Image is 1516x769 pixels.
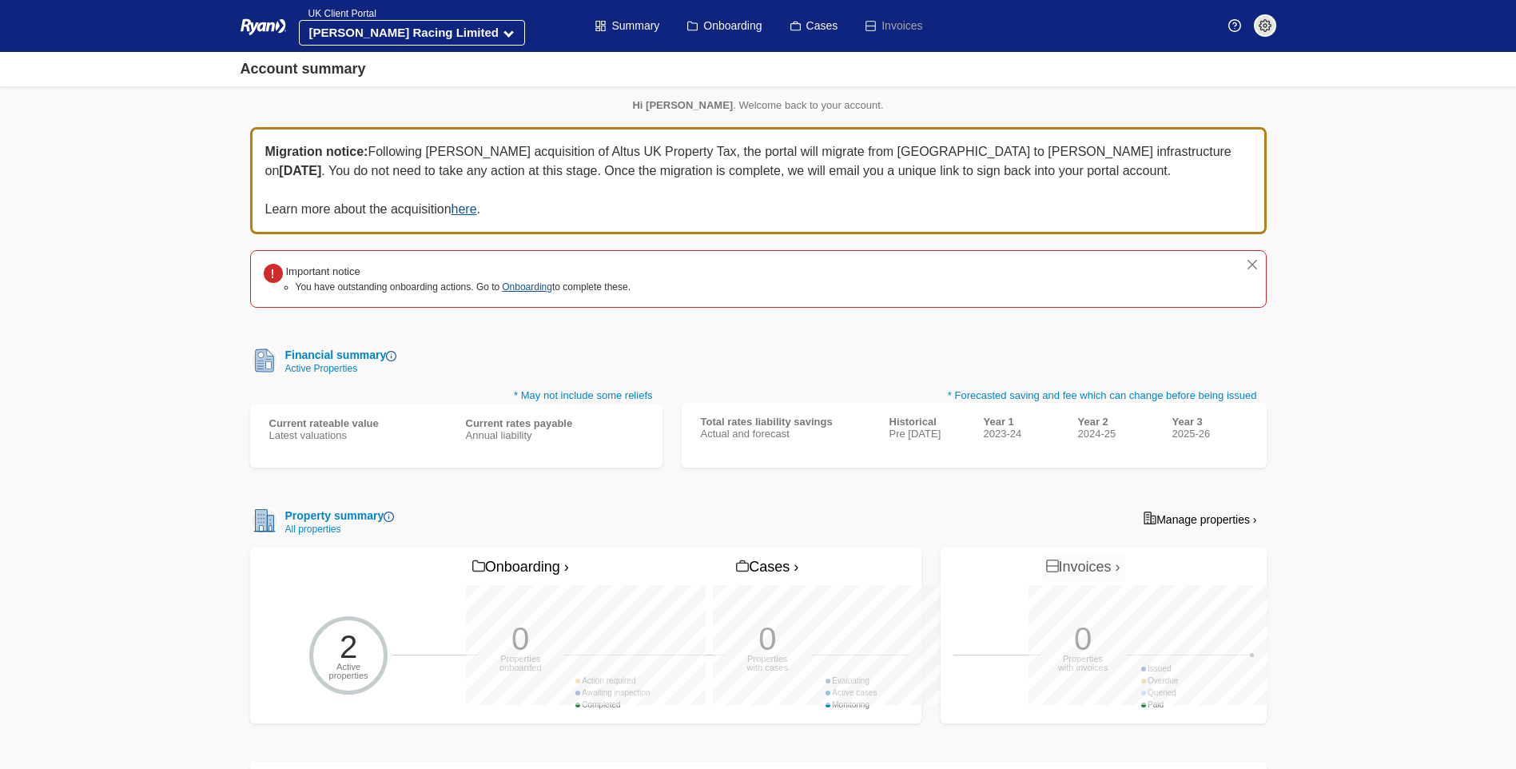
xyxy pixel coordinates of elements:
div: Current rateable value [269,417,447,429]
div: 2023-24 [984,428,1059,440]
b: [DATE] [279,164,321,177]
div: Year 1 [984,416,1059,428]
div: Annual liability [466,429,643,441]
button: [PERSON_NAME] Racing Limited [299,20,526,46]
p: * May not include some reliefs [250,388,663,404]
div: Year 2 [1078,416,1153,428]
a: here [452,202,477,216]
strong: [PERSON_NAME] Racing Limited [309,26,499,39]
div: Current rates payable [466,417,643,429]
div: Total rates liability savings [701,416,870,428]
strong: Hi [PERSON_NAME] [632,99,733,111]
div: Historical [889,416,965,428]
div: All properties [279,524,395,534]
span: UK Client Portal [299,8,376,19]
div: Property summary [279,508,395,524]
img: Help [1228,19,1241,32]
a: Cases › [732,554,802,581]
div: Latest valuations [269,429,447,441]
li: You have outstanding onboarding actions. Go to to complete these. [296,280,631,294]
div: Pre [DATE] [889,428,965,440]
a: Manage properties › [1134,506,1266,532]
a: Onboarding › [468,554,573,581]
p: * Forecasted saving and fee which can change before being issued [682,388,1267,404]
p: . Welcome back to your account. [250,99,1267,111]
div: Year 3 [1172,416,1247,428]
div: Financial summary [279,347,397,364]
div: Actual and forecast [701,428,870,440]
div: 2025-26 [1172,428,1247,440]
div: 2024-25 [1078,428,1153,440]
img: settings [1259,19,1271,32]
button: close [1245,257,1259,272]
a: Onboarding [502,281,552,293]
div: Following [PERSON_NAME] acquisition of Altus UK Property Tax, the portal will migrate from [GEOGR... [250,127,1267,234]
b: Migration notice: [265,145,368,158]
div: Account summary [241,58,366,80]
div: Active Properties [279,364,397,373]
div: Important notice [286,264,631,280]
